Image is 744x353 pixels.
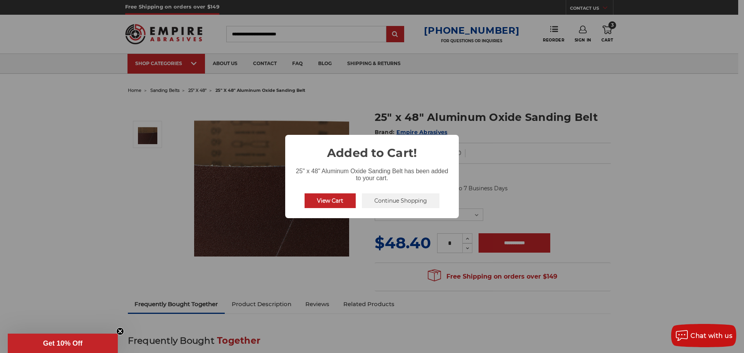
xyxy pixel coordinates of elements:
button: View Cart [305,193,356,208]
span: Chat with us [691,332,732,339]
span: Get 10% Off [43,339,83,347]
div: 25" x 48" Aluminum Oxide Sanding Belt has been added to your cart. [285,162,459,183]
button: Chat with us [671,324,736,347]
h2: Added to Cart! [285,135,459,162]
button: Close teaser [116,327,124,335]
button: Continue Shopping [362,193,439,208]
